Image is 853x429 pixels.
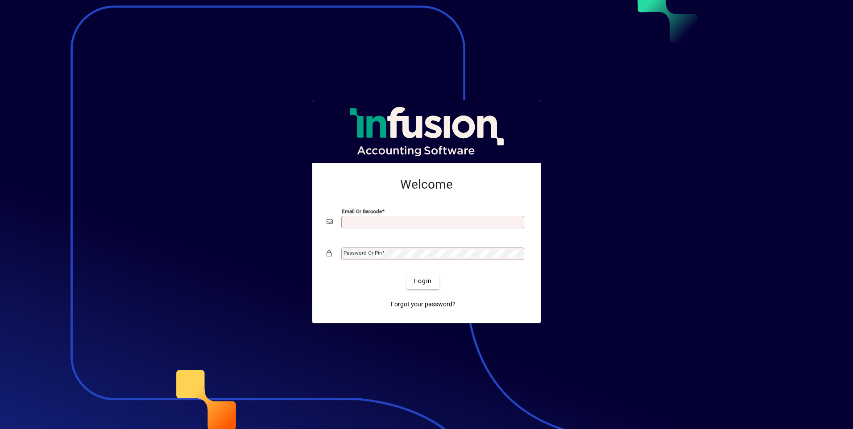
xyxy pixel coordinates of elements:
[387,297,459,313] a: Forgot your password?
[342,208,382,214] mat-label: Email or Barcode
[391,300,455,309] span: Forgot your password?
[327,177,526,192] h2: Welcome
[406,273,439,289] button: Login
[344,250,382,256] mat-label: Password or Pin
[414,276,432,286] span: Login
